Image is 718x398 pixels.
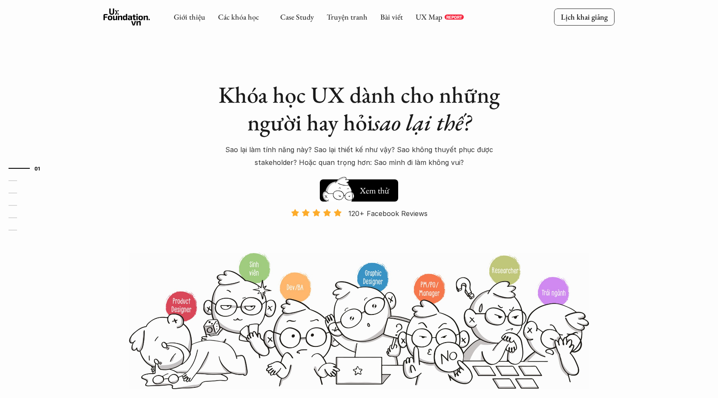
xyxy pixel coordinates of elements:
a: 120+ Facebook Reviews [283,208,435,251]
h5: Xem thử [360,185,391,196]
a: UX Map [416,12,442,22]
a: Giới thiệu [174,12,205,22]
a: 01 [9,163,49,173]
strong: 01 [34,165,40,171]
em: sao lại thế? [373,107,471,137]
p: REPORT [446,14,462,20]
h1: Khóa học UX dành cho những người hay hỏi [210,81,508,136]
a: Xem thử [320,175,398,202]
a: REPORT [445,14,464,20]
a: Bài viết [380,12,403,22]
a: Các khóa học [218,12,259,22]
p: 120+ Facebook Reviews [348,207,428,220]
a: Case Study [280,12,314,22]
p: Sao lại làm tính năng này? Sao lại thiết kế như vậy? Sao không thuyết phục được stakeholder? Hoặc... [210,143,508,169]
p: Lịch khai giảng [561,12,608,22]
a: Lịch khai giảng [554,9,615,25]
a: Truyện tranh [327,12,368,22]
